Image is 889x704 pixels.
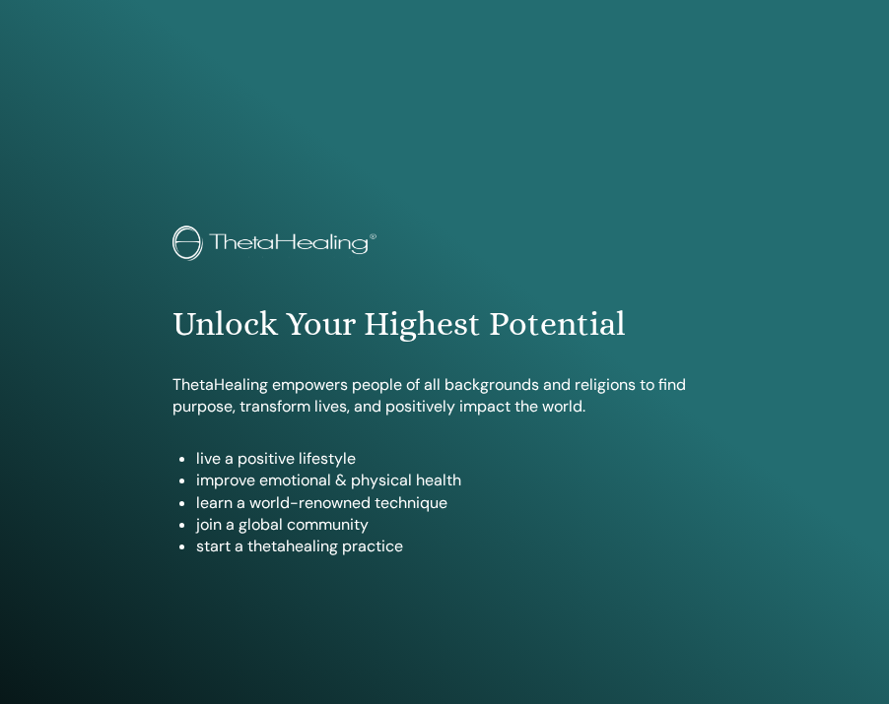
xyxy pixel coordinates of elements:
[196,536,716,557] li: start a thetahealing practice
[172,374,716,418] p: ThetaHealing empowers people of all backgrounds and religions to find purpose, transform lives, a...
[196,514,716,536] li: join a global community
[196,448,716,470] li: live a positive lifestyle
[196,492,716,514] li: learn a world-renowned technique
[196,470,716,491] li: improve emotional & physical health
[172,304,716,345] h1: Unlock Your Highest Potential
